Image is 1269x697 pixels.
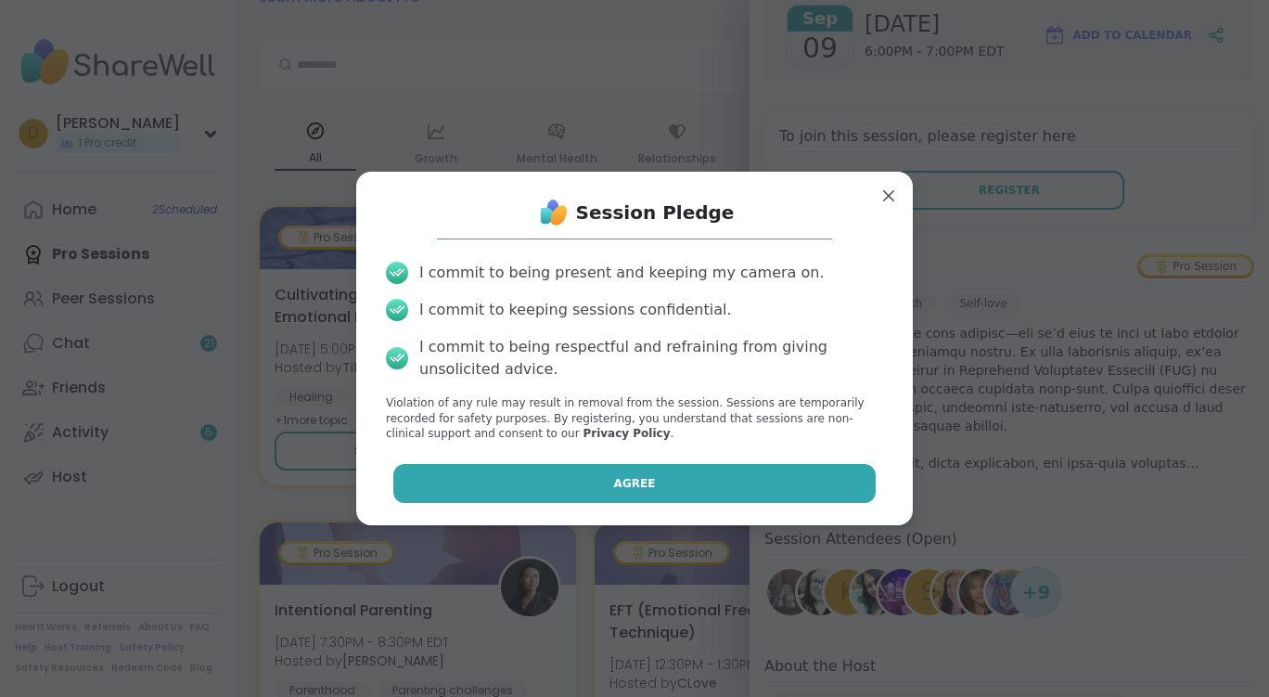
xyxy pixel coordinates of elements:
[419,262,824,284] div: I commit to being present and keeping my camera on.
[419,299,732,321] div: I commit to keeping sessions confidential.
[386,395,883,442] p: Violation of any rule may result in removal from the session. Sessions are temporarily recorded f...
[614,475,656,492] span: Agree
[535,194,572,231] img: ShareWell Logo
[576,200,735,226] h1: Session Pledge
[419,336,883,381] div: I commit to being respectful and refraining from giving unsolicited advice.
[393,464,877,503] button: Agree
[583,427,670,440] a: Privacy Policy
